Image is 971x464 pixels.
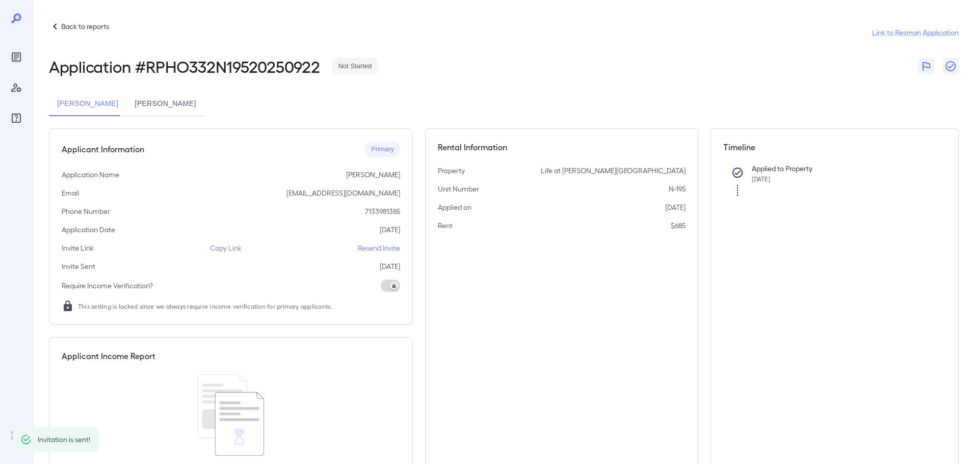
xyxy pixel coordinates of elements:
[438,202,471,212] p: Applied on
[872,28,959,38] a: Link to Resman Application
[8,427,24,444] div: Log Out
[332,62,378,71] span: Not Started
[62,143,144,155] h5: Applicant Information
[78,301,332,311] span: This setting is locked since we always require income verification for primary applicants.
[752,175,770,182] span: [DATE]
[62,261,95,271] p: Invite Sent
[380,225,400,235] p: [DATE]
[723,141,947,153] h5: Timeline
[665,202,686,212] p: [DATE]
[365,145,400,154] span: Primary
[126,92,204,116] button: [PERSON_NAME]
[669,184,686,194] p: N-195
[8,110,24,126] div: FAQ
[671,221,686,231] p: $685
[49,92,126,116] button: [PERSON_NAME]
[38,430,90,449] div: Invitation is sent!
[918,58,934,74] button: Flag Report
[380,261,400,271] p: [DATE]
[8,79,24,96] div: Manage Users
[438,166,465,176] p: Property
[62,243,94,253] p: Invite Link
[541,166,686,176] p: Life at [PERSON_NAME][GEOGRAPHIC_DATA]
[286,188,400,198] p: [EMAIL_ADDRESS][DOMAIN_NAME]
[365,206,400,216] p: 7133981385
[346,170,400,180] p: [PERSON_NAME]
[61,21,109,32] p: Back to reports
[438,221,453,231] p: Rent
[358,243,400,253] p: Resend Invite
[8,49,24,65] div: Reports
[210,243,242,253] p: Copy Link
[942,58,959,74] button: Close Report
[62,188,79,198] p: Email
[49,57,320,75] h2: Application # RPHO332N19520250922
[62,350,155,362] h5: Applicant Income Report
[62,170,119,180] p: Application Name
[62,206,110,216] p: Phone Number
[438,184,479,194] p: Unit Number
[752,163,930,174] p: Applied to Property
[62,225,115,235] p: Application Date
[438,141,686,153] h5: Rental Information
[62,281,153,291] p: Require Income Verification?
